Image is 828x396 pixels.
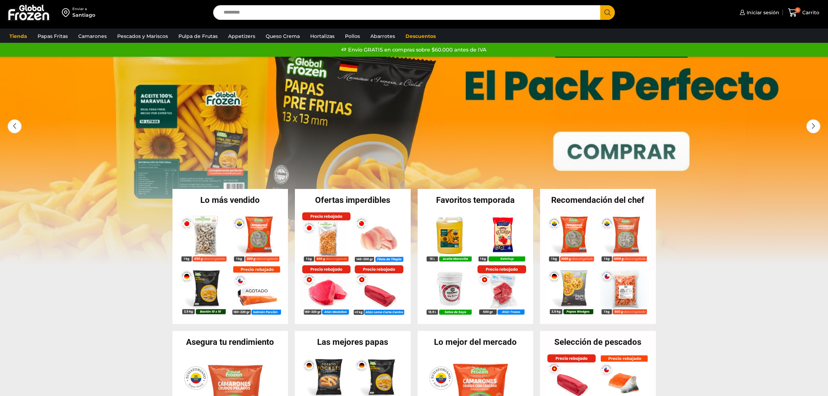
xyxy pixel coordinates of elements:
[172,196,288,204] h2: Lo más vendido
[6,30,31,43] a: Tienda
[225,30,259,43] a: Appetizers
[745,9,779,16] span: Iniciar sesión
[738,6,779,19] a: Iniciar sesión
[114,30,171,43] a: Pescados y Mariscos
[367,30,399,43] a: Abarrotes
[600,5,615,20] button: Search button
[540,196,656,204] h2: Recomendación del chef
[172,338,288,346] h2: Asegura tu rendimiento
[262,30,303,43] a: Queso Crema
[806,119,820,133] div: Next slide
[72,11,95,18] div: Santiago
[62,7,72,18] img: address-field-icon.svg
[801,9,819,16] span: Carrito
[341,30,363,43] a: Pollos
[418,196,533,204] h2: Favoritos temporada
[402,30,439,43] a: Descuentos
[795,7,801,13] span: 0
[240,285,272,296] p: Agotado
[295,338,411,346] h2: Las mejores papas
[418,338,533,346] h2: Lo mejor del mercado
[72,7,95,11] div: Enviar a
[786,5,821,21] a: 0 Carrito
[307,30,338,43] a: Hortalizas
[8,119,22,133] div: Previous slide
[295,196,411,204] h2: Ofertas imperdibles
[34,30,71,43] a: Papas Fritas
[540,338,656,346] h2: Selección de pescados
[75,30,110,43] a: Camarones
[175,30,221,43] a: Pulpa de Frutas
